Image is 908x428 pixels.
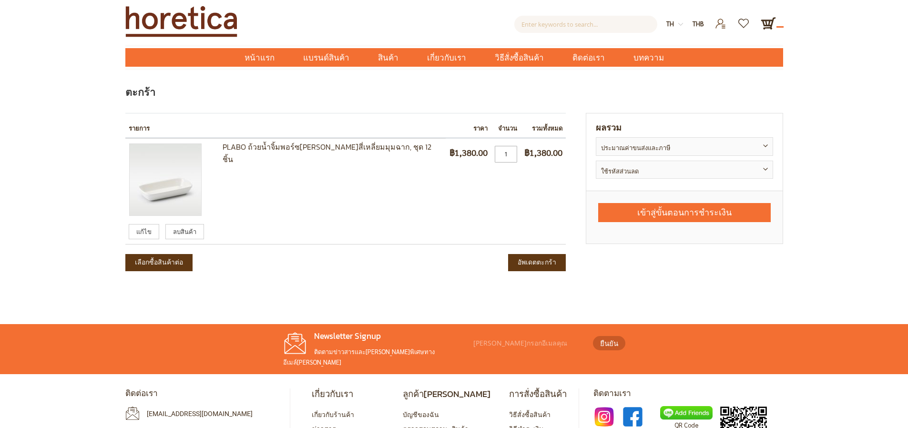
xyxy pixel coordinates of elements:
[125,388,283,399] h4: ติดต่อเรา
[473,124,488,132] span: ราคา
[601,143,671,152] strong: ประมาณค่าขนส่งและภาษี
[403,410,439,418] a: บัญชีของฉัน
[733,16,756,24] a: รายการโปรด
[637,206,732,219] span: เข้าสู่ขั้นตอนการชำระเงิน
[129,124,150,132] span: รายการ
[666,20,674,28] span: th
[289,48,364,67] a: แบรนด์สินค้า
[498,124,517,132] span: จำนวน
[165,224,204,239] a: ลบสินค้า
[147,410,253,418] a: [EMAIL_ADDRESS][DOMAIN_NAME]
[709,16,733,24] a: เข้าสู่ระบบ
[125,84,155,100] span: ตะกร้า
[403,388,490,399] h4: ลูกค้า[PERSON_NAME]
[125,254,193,271] a: เลือกซื้อสินค้าต่อ
[601,167,639,175] strong: ใช้รหัสส่วนลด
[480,48,558,67] a: วิธีสั่งซื้อสินค้า
[129,224,159,239] a: แก้ไข
[600,338,618,349] span: ยืนยัน
[136,227,152,236] span: แก้ไข
[598,203,771,222] button: เข้าสู่ขั้นตอนการชำระเงิน
[619,48,678,67] a: บทความ
[283,346,469,367] p: ติดตามข่าวสารและ[PERSON_NAME]พิเศษทางอีเมล์[PERSON_NAME]
[593,388,783,399] h4: ติดตามเรา
[509,410,551,418] a: วิธีสั่งซื้อสินค้า
[495,146,517,163] input: จำนวน
[693,20,704,28] span: THB
[572,48,605,68] span: ติดต่อเรา
[312,410,354,418] a: เกี่ยวกับร้านค้า
[223,141,431,165] a: Plabo ถ้วยน้ำจิ้มพอร์ซ[PERSON_NAME]สี่เหลี่ยมมุมฉาก, ชุด 12 ชิ้น
[245,51,275,64] span: หน้าแรก
[427,48,466,68] span: เกี่ยวกับเรา
[593,336,625,350] button: ยืนยัน
[633,48,664,68] span: บทความ
[283,331,469,342] h4: Newsletter Signup
[173,227,196,236] span: ลบสินค้า
[449,147,488,158] span: ฿1,380.00
[413,48,480,67] a: เกี่ยวกับเรา
[509,388,567,399] h4: การสั่งซื้อสินค้า
[129,143,223,216] a: Plabo ถ้วยน้ำจิ้มพอร์ซเลนสี่เหลี่ยมมุมฉาก, ชุด 12 ชิ้น
[129,143,202,216] img: Plabo ถ้วยน้ำจิ้มพอร์ซเลนสี่เหลี่ยมมุมฉาก, ชุด 12 ชิ้น
[508,254,566,271] button: อัพเดตตะกร้า
[135,257,183,267] span: เลือกซื้อสินค้าต่อ
[312,388,385,399] h4: เกี่ยวกับเรา
[524,147,562,158] span: ฿1,380.00
[303,48,349,68] span: แบรนด์สินค้า
[364,48,413,67] a: สินค้า
[378,48,398,68] span: สินค้า
[596,123,773,132] strong: ผลรวม
[532,124,562,132] span: รวมทั้งหมด
[678,22,683,27] img: dropdown-icon.svg
[230,48,289,67] a: หน้าแรก
[558,48,619,67] a: ติดต่อเรา
[495,48,544,68] span: วิธีสั่งซื้อสินค้า
[125,6,237,37] img: Horetica.com
[518,257,556,267] span: อัพเดตตะกร้า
